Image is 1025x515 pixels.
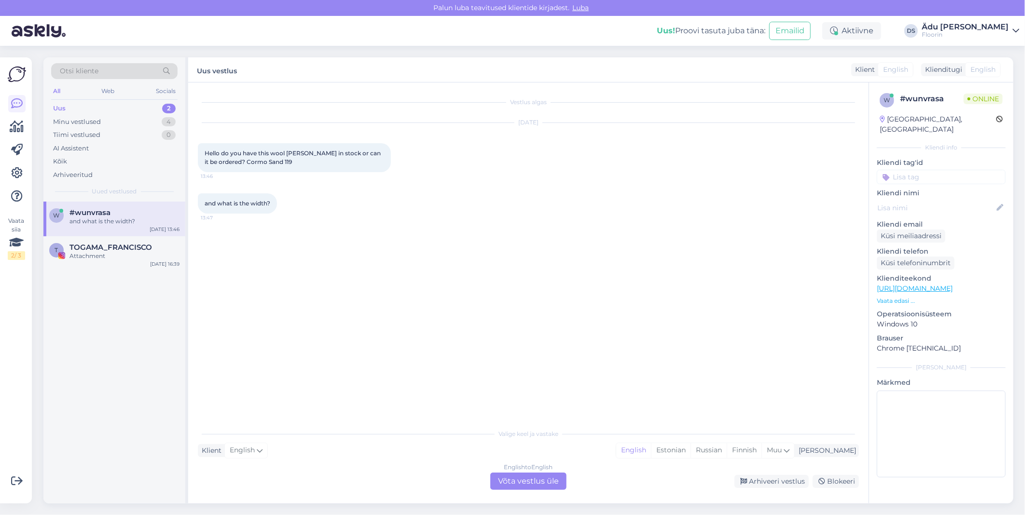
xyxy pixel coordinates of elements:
[922,31,1009,39] div: Floorin
[53,170,93,180] div: Arhiveeritud
[205,149,382,165] span: Hello do you have this wool [PERSON_NAME] in stock or can it be ordered? Cormo Sand 119
[727,443,762,458] div: Finnish
[851,65,875,75] div: Klient
[877,203,995,213] input: Lisa nimi
[60,66,98,76] span: Otsi kliente
[877,158,1006,168] p: Kliendi tag'id
[877,343,1006,353] p: Chrome [TECHNICAL_ID]
[922,23,1019,39] a: Ädu [PERSON_NAME]Floorin
[54,212,60,219] span: w
[922,23,1009,31] div: Ädu [PERSON_NAME]
[162,104,176,113] div: 2
[198,98,859,107] div: Vestlus algas
[900,93,964,105] div: # wunvrasa
[8,251,25,260] div: 2 / 3
[795,446,856,456] div: [PERSON_NAME]
[877,188,1006,198] p: Kliendi nimi
[150,260,180,268] div: [DATE] 16:39
[8,217,25,260] div: Vaata siia
[691,443,727,458] div: Russian
[883,65,908,75] span: English
[197,63,237,76] label: Uus vestlus
[53,104,66,113] div: Uus
[162,130,176,140] div: 0
[877,319,1006,329] p: Windows 10
[53,117,101,127] div: Minu vestlused
[877,309,1006,319] p: Operatsioonisüsteem
[198,446,222,456] div: Klient
[877,297,1006,305] p: Vaata edasi ...
[616,443,651,458] div: English
[657,25,765,37] div: Proovi tasuta juba täna:
[877,257,955,270] div: Küsi telefoninumbrit
[877,230,945,243] div: Küsi meiliaadressi
[651,443,691,458] div: Estonian
[877,333,1006,343] p: Brauser
[877,143,1006,152] div: Kliendi info
[904,24,918,38] div: DS
[877,246,1006,257] p: Kliendi telefon
[201,214,237,221] span: 13:47
[69,243,152,252] span: TOGAMA_FRANCISCO
[569,3,592,12] span: Luba
[767,446,782,454] span: Muu
[198,430,859,438] div: Valige keel ja vastake
[880,114,996,135] div: [GEOGRAPHIC_DATA], [GEOGRAPHIC_DATA]
[970,65,996,75] span: English
[877,273,1006,284] p: Klienditeekond
[884,96,890,104] span: w
[8,65,26,83] img: Askly Logo
[657,26,675,35] b: Uus!
[769,22,811,40] button: Emailid
[877,170,1006,184] input: Lisa tag
[921,65,962,75] div: Klienditugi
[162,117,176,127] div: 4
[734,475,809,488] div: Arhiveeri vestlus
[69,208,111,217] span: #wunvrasa
[877,284,953,293] a: [URL][DOMAIN_NAME]
[813,475,859,488] div: Blokeeri
[51,85,62,97] div: All
[100,85,117,97] div: Web
[154,85,178,97] div: Socials
[55,246,58,254] span: T
[877,363,1006,372] div: [PERSON_NAME]
[205,200,270,207] span: and what is the width?
[69,252,180,260] div: Attachment
[964,94,1003,104] span: Online
[53,130,100,140] div: Tiimi vestlused
[69,217,180,226] div: and what is the width?
[877,219,1006,230] p: Kliendi email
[822,22,881,40] div: Aktiivne
[504,463,553,472] div: English to English
[53,157,67,166] div: Kõik
[92,187,137,196] span: Uued vestlused
[198,118,859,127] div: [DATE]
[490,473,567,490] div: Võta vestlus üle
[150,226,180,233] div: [DATE] 13:46
[53,144,89,153] div: AI Assistent
[230,445,255,456] span: English
[877,378,1006,388] p: Märkmed
[201,173,237,180] span: 13:46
